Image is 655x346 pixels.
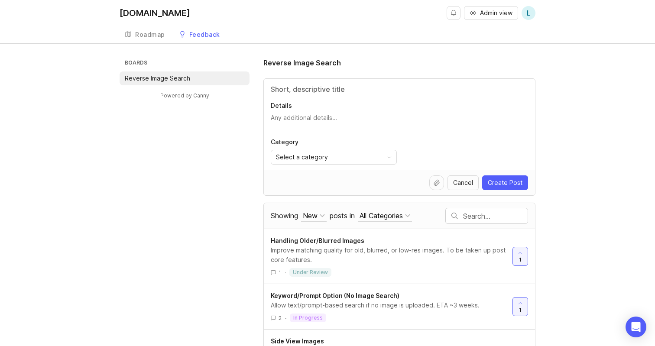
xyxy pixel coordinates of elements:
[120,26,170,44] a: Roadmap
[463,211,528,221] input: Search…
[125,74,190,83] p: Reverse Image Search
[271,292,399,299] span: Keyword/Prompt Option (No Image Search)
[189,32,220,38] div: Feedback
[271,101,528,110] p: Details
[271,84,528,94] input: Title
[271,237,364,244] span: Handling Older/Blurred Images
[358,210,412,222] button: posts in
[360,211,403,220] div: All Categories
[522,6,535,20] button: L
[285,269,286,276] div: ·
[519,306,522,314] span: 1
[626,317,646,337] div: Open Intercom Messenger
[519,256,522,263] span: 1
[120,9,190,17] div: [DOMAIN_NAME]
[271,113,528,131] textarea: Details
[512,297,528,316] button: 1
[271,211,298,220] span: Showing
[174,26,225,44] a: Feedback
[135,32,165,38] div: Roadmap
[383,154,396,161] svg: toggle icon
[271,138,397,146] p: Category
[447,6,460,20] button: Notifications
[271,337,324,345] span: Side View Images
[527,8,531,18] span: L
[488,178,522,187] span: Create Post
[271,246,506,265] div: Improve matching quality for old, blurred, or low-res images. To be taken up post core features.
[123,58,250,70] h3: Boards
[293,269,328,276] p: under review
[293,314,323,321] p: in progress
[285,314,286,322] div: ·
[447,175,479,190] button: Cancel
[279,314,282,322] span: 2
[263,58,341,68] h1: Reverse Image Search
[482,175,528,190] button: Create Post
[120,71,250,85] a: Reverse Image Search
[279,269,281,276] span: 1
[464,6,518,20] button: Admin view
[271,291,512,322] a: Keyword/Prompt Option (No Image Search)Allow text/prompt-based search if no image is uploaded. ET...
[330,211,355,220] span: posts in
[271,150,397,165] div: toggle menu
[301,210,327,222] button: Showing
[159,91,211,100] a: Powered by Canny
[453,178,473,187] span: Cancel
[271,301,506,310] div: Allow text/prompt-based search if no image is uploaded. ETA ~3 weeks.
[303,211,318,220] div: New
[480,9,512,17] span: Admin view
[512,247,528,266] button: 1
[271,236,512,277] a: Handling Older/Blurred ImagesImprove matching quality for old, blurred, or low-res images. To be ...
[276,152,328,162] span: Select a category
